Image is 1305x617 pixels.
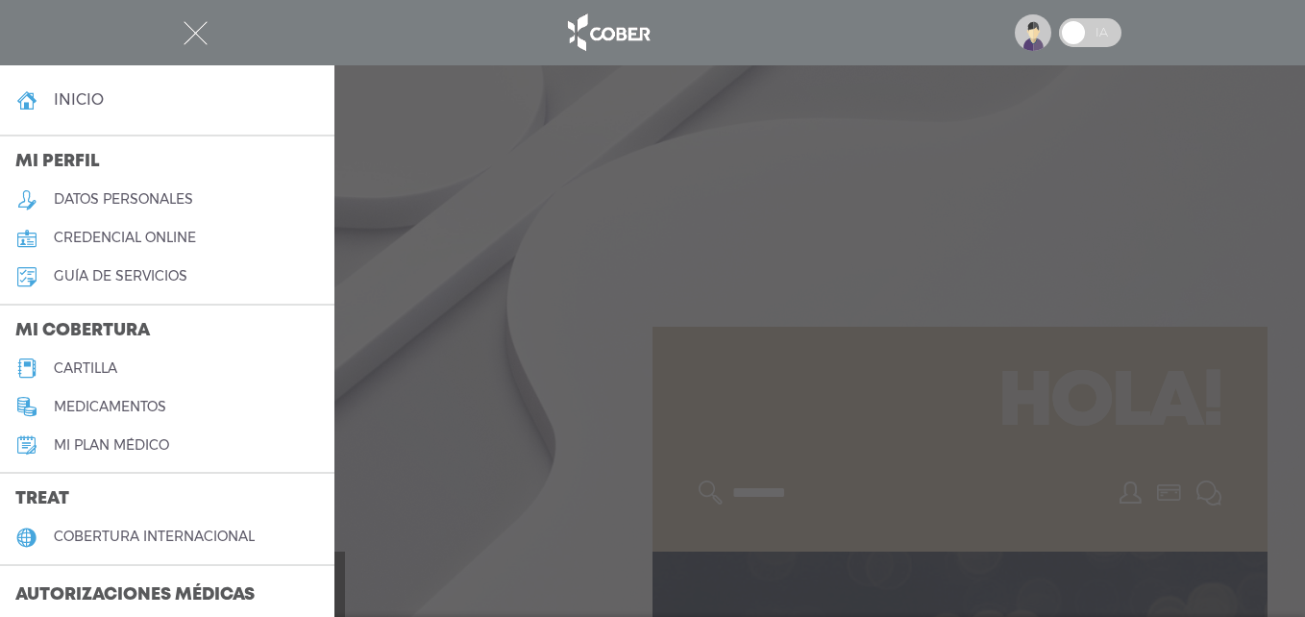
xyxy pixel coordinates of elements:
[1015,14,1051,51] img: profile-placeholder.svg
[54,191,193,208] h5: datos personales
[54,399,166,415] h5: medicamentos
[557,10,658,56] img: logo_cober_home-white.png
[54,90,104,109] h4: inicio
[54,437,169,454] h5: Mi plan médico
[54,268,187,284] h5: guía de servicios
[54,529,255,545] h5: cobertura internacional
[54,360,117,377] h5: cartilla
[184,21,208,45] img: Cober_menu-close-white.svg
[54,230,196,246] h5: credencial online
